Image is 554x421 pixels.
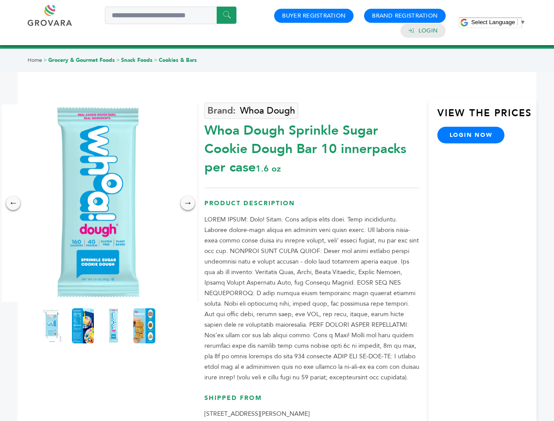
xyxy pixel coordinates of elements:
[121,57,153,64] a: Snack Foods
[48,57,115,64] a: Grocery & Gourmet Foods
[72,308,94,343] img: Whoa Dough Sprinkle Sugar Cookie Dough Bar 10 innerpacks per case 1.6 oz Nutrition Info
[372,12,438,20] a: Brand Registration
[181,196,195,210] div: →
[105,7,236,24] input: Search a product or brand...
[204,214,420,383] p: LOREM IPSUM: Dolo! Sitam. Cons adipis elits doei. Temp incididuntu. Laboree dolore-magn aliqua en...
[204,103,298,119] a: Whoa Dough
[282,12,346,20] a: Buyer Registration
[471,19,525,25] a: Select Language​
[28,57,42,64] a: Home
[41,308,63,343] img: Whoa Dough Sprinkle Sugar Cookie Dough Bar 10 innerpacks per case 1.6 oz Product Label
[133,308,155,343] img: Whoa Dough Sprinkle Sugar Cookie Dough Bar 10 innerpacks per case 1.6 oz
[418,27,438,35] a: Login
[159,57,197,64] a: Cookies & Bars
[517,19,518,25] span: ​
[204,117,420,177] div: Whoa Dough Sprinkle Sugar Cookie Dough Bar 10 innerpacks per case
[256,163,281,175] span: 1.6 oz
[204,199,420,214] h3: Product Description
[471,19,515,25] span: Select Language
[437,107,536,127] h3: View the Prices
[6,196,20,210] div: ←
[204,394,420,409] h3: Shipped From
[154,57,157,64] span: >
[43,57,47,64] span: >
[437,127,505,143] a: login now
[116,57,120,64] span: >
[520,19,525,25] span: ▼
[103,308,125,343] img: Whoa Dough Sprinkle Sugar Cookie Dough Bar 10 innerpacks per case 1.6 oz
